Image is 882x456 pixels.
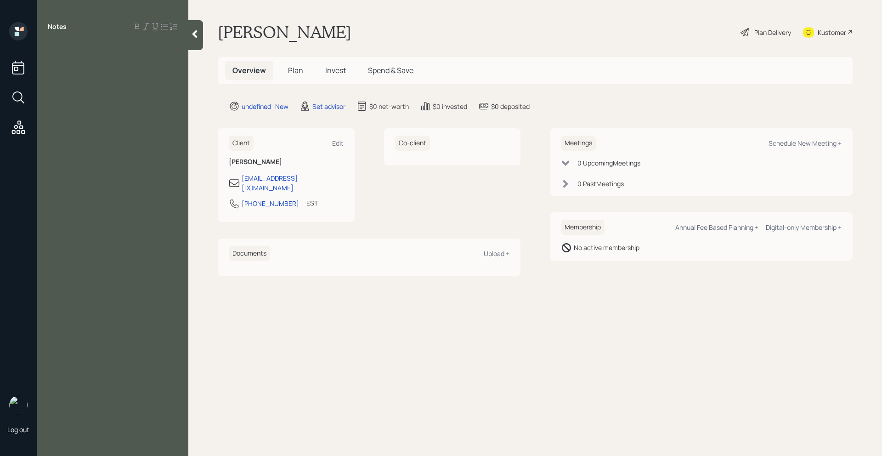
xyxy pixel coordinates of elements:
[306,198,318,208] div: EST
[433,102,467,111] div: $0 invested
[491,102,530,111] div: $0 deposited
[288,65,303,75] span: Plan
[48,22,67,31] label: Notes
[368,65,413,75] span: Spend & Save
[577,158,640,168] div: 0 Upcoming Meeting s
[561,220,605,235] h6: Membership
[229,246,270,261] h6: Documents
[369,102,409,111] div: $0 net-worth
[766,223,842,232] div: Digital-only Membership +
[229,158,344,166] h6: [PERSON_NAME]
[242,199,299,208] div: [PHONE_NUMBER]
[561,136,596,151] h6: Meetings
[218,22,351,42] h1: [PERSON_NAME]
[312,102,345,111] div: Set advisor
[9,396,28,414] img: retirable_logo.png
[395,136,430,151] h6: Co-client
[242,102,288,111] div: undefined · New
[484,249,509,258] div: Upload +
[675,223,758,232] div: Annual Fee Based Planning +
[769,139,842,148] div: Schedule New Meeting +
[242,173,344,193] div: [EMAIL_ADDRESS][DOMAIN_NAME]
[574,243,639,252] div: No active membership
[232,65,266,75] span: Overview
[577,179,624,188] div: 0 Past Meeting s
[332,139,344,148] div: Edit
[229,136,254,151] h6: Client
[7,425,29,434] div: Log out
[325,65,346,75] span: Invest
[818,28,846,37] div: Kustomer
[754,28,791,37] div: Plan Delivery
